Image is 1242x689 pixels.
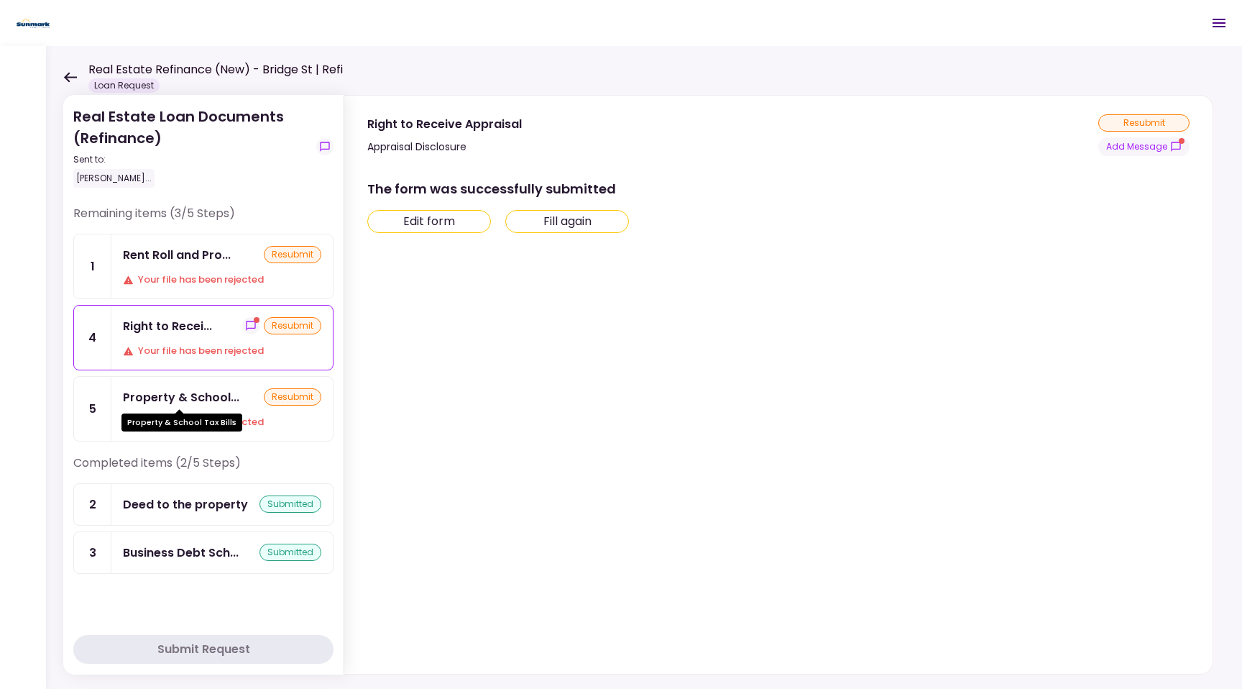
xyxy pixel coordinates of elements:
button: Edit form [367,210,491,233]
a: 3Business Debt Schedulesubmitted [73,531,333,574]
div: 5 [74,377,111,441]
div: Your file has been rejected [123,273,321,287]
div: Real Estate Loan Documents (Refinance) [73,106,310,188]
a: 2Deed to the propertysubmitted [73,483,333,526]
a: 4Right to Receive Appraisalshow-messagesresubmitYour file has been rejected [73,305,333,370]
div: Loan Request [88,78,160,93]
div: 1 [74,234,111,298]
div: [PERSON_NAME]... [73,169,155,188]
div: resubmit [264,317,321,334]
div: 3 [74,532,111,573]
div: Right to Receive Appraisal [367,115,522,133]
div: Property & School Tax Bills [121,414,242,432]
div: submitted [259,496,321,513]
div: Remaining items (3/5 Steps) [73,205,333,234]
button: Fill again [505,210,629,233]
button: Submit Request [73,635,333,664]
div: Right to Receive AppraisalAppraisal Disclosureresubmitshow-messagesThe form was successfully subm... [344,95,1213,675]
img: Partner icon [14,12,52,34]
div: Appraisal Disclosure [367,138,522,155]
div: resubmit [264,246,321,263]
div: resubmit [1098,114,1190,132]
div: Your file has been rejected [123,344,321,358]
div: 4 [74,306,111,370]
div: submitted [259,544,321,561]
div: Rent Roll and Property Cashflow [123,246,231,264]
div: Right to Receive Appraisal [123,317,212,335]
div: The form was successfully submitted [367,179,1187,199]
button: show-messages [242,317,259,334]
h1: Real Estate Refinance (New) - Bridge St | Refi [88,61,343,78]
div: Business Debt Schedule [123,544,239,562]
div: 2 [74,484,111,525]
div: Property & School Tax Bills [123,388,239,406]
button: Open menu [1202,6,1236,40]
button: show-messages [316,138,333,155]
div: Sent to: [73,153,310,166]
div: Deed to the property [123,496,248,514]
a: 1Rent Roll and Property CashflowresubmitYour file has been rejected [73,234,333,299]
button: show-messages [1098,137,1190,156]
div: Completed items (2/5 Steps) [73,455,333,483]
a: 5Property & School Tax BillsresubmitYour file has been rejected [73,376,333,442]
div: Submit Request [157,641,250,658]
div: resubmit [264,388,321,406]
